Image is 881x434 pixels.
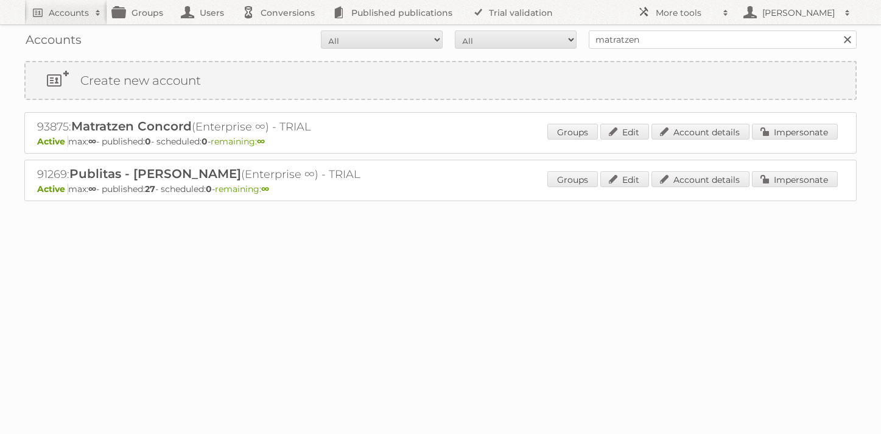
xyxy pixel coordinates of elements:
a: Edit [600,171,649,187]
a: Groups [547,124,598,140]
span: Matratzen Concord [71,119,192,133]
a: Account details [651,124,749,140]
h2: 93875: (Enterprise ∞) - TRIAL [37,119,463,135]
span: remaining: [211,136,265,147]
span: Publitas - [PERSON_NAME] [69,166,241,181]
h2: More tools [656,7,717,19]
strong: 0 [206,183,212,194]
span: Active [37,183,68,194]
a: Account details [651,171,749,187]
strong: ∞ [88,136,96,147]
span: remaining: [215,183,269,194]
span: Active [37,136,68,147]
strong: 27 [145,183,155,194]
a: Impersonate [752,171,838,187]
p: max: - published: - scheduled: - [37,136,844,147]
h2: 91269: (Enterprise ∞) - TRIAL [37,166,463,182]
a: Edit [600,124,649,140]
strong: ∞ [88,183,96,194]
strong: 0 [145,136,151,147]
a: Impersonate [752,124,838,140]
h2: [PERSON_NAME] [759,7,838,19]
a: Create new account [26,62,855,99]
a: Groups [547,171,598,187]
strong: ∞ [257,136,265,147]
strong: 0 [202,136,208,147]
strong: ∞ [261,183,269,194]
p: max: - published: - scheduled: - [37,183,844,194]
h2: Accounts [49,7,89,19]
